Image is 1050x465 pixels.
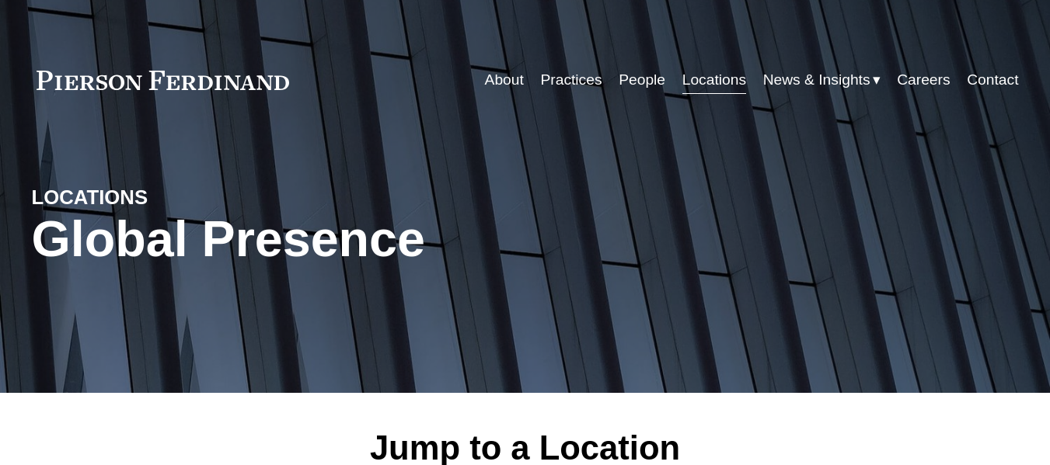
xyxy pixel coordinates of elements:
a: About [485,65,524,95]
h1: Global Presence [32,210,690,268]
a: Practices [540,65,602,95]
a: Locations [682,65,746,95]
a: People [619,65,665,95]
span: News & Insights [763,67,870,94]
a: Careers [897,65,950,95]
a: Contact [967,65,1018,95]
h4: LOCATIONS [32,185,278,210]
a: folder dropdown [763,65,881,95]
